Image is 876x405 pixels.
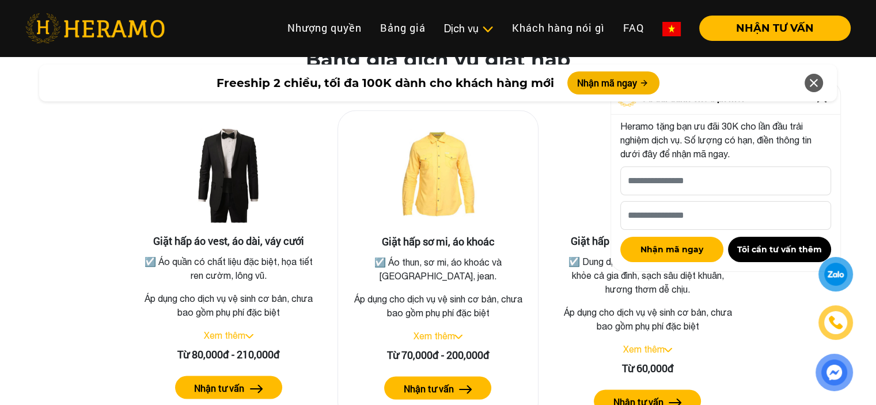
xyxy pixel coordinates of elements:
p: ☑️ Áo thun, sơ mi, áo khoác và [GEOGRAPHIC_DATA], jean. [350,255,527,282]
h3: Giặt hấp áo vest, áo dài, váy cưới [137,234,320,247]
a: NHẬN TƯ VẤN [690,23,851,33]
p: Heramo tặng bạn ưu đãi 30K cho lần đầu trải nghiệm dịch vụ. Số lượng có hạn, điền thông tin dưới ... [620,119,831,161]
div: Từ 70,000đ - 200,000đ [347,347,529,362]
label: Nhận tư vấn [403,381,453,395]
img: arrow [459,385,472,393]
div: Dịch vụ [444,21,494,36]
img: vn-flag.png [662,22,681,36]
p: Áp dụng cho dịch vụ vệ sinh cơ bản, chưa bao gồm phụ phí đặc biệt [137,291,320,319]
a: Nhượng quyền [278,16,371,40]
a: Nhận tư vấn arrow [137,376,320,399]
img: Giặt hấp áo vest, áo dài, váy cưới [171,119,286,234]
h3: Giặt hấp sơ mi, áo khoác [347,235,529,248]
button: Nhận mã ngay [567,71,659,94]
img: arrow_down.svg [245,334,253,338]
span: Freeship 2 chiều, tối đa 100K dành cho khách hàng mới [216,74,553,92]
img: arrow_down.svg [454,334,462,339]
a: Khách hàng nói gì [503,16,614,40]
a: Xem thêm [413,330,454,340]
button: Nhận tư vấn [384,376,491,399]
button: NHẬN TƯ VẤN [699,16,851,41]
a: Xem thêm [623,343,664,354]
button: Nhận mã ngay [620,237,723,262]
p: Áp dụng cho dịch vụ vệ sinh cơ bản, chưa bao gồm phụ phí đặc biệt [347,292,529,319]
a: Nhận tư vấn arrow [347,376,529,399]
button: Nhận tư vấn [175,376,282,399]
div: Từ 80,000đ - 210,000đ [137,346,320,362]
img: Giặt hấp chăn mền, thú nhồi bông [590,119,705,234]
a: phone-icon [820,306,851,338]
a: FAQ [614,16,653,40]
label: Nhận tư vấn [194,381,244,395]
p: ☑️ Dung dịch giặt khô an toàn cho sức khỏe cả gia đình, sạch sâu diệt khuẩn, hương thơm dễ chịu. [558,254,737,296]
p: Áp dụng cho dịch vụ vệ sinh cơ bản, chưa bao gồm phụ phí đặc biệt [556,305,739,332]
a: Xem thêm [204,330,245,340]
img: phone-icon [829,316,842,329]
img: arrow [250,384,263,393]
img: heramo-logo.png [25,13,165,43]
button: Tôi cần tư vấn thêm [728,237,831,262]
img: arrow_down.svg [664,347,672,352]
div: Từ 60,000đ [556,360,739,376]
img: Giặt hấp sơ mi, áo khoác [380,120,495,235]
a: Bảng giá [371,16,435,40]
img: subToggleIcon [481,24,494,35]
p: ☑️ Áo quần có chất liệu đặc biệt, họa tiết ren cườm, lông vũ. [139,254,318,282]
h3: Giặt hấp chăn mền, thú nhồi bông [556,234,739,247]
